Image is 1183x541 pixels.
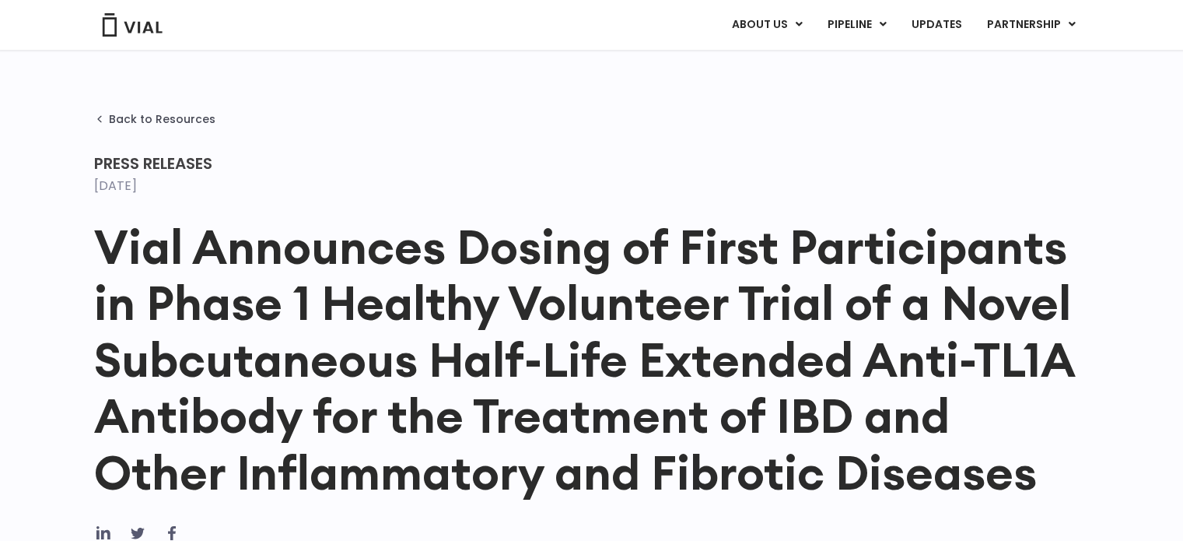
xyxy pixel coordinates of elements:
[899,12,974,38] a: UPDATES
[975,12,1088,38] a: PARTNERSHIPMenu Toggle
[815,12,898,38] a: PIPELINEMenu Toggle
[719,12,814,38] a: ABOUT USMenu Toggle
[94,219,1090,501] h1: Vial Announces Dosing of First Participants in Phase 1 Healthy Volunteer Trial of a Novel Subcuta...
[101,13,163,37] img: Vial Logo
[109,113,215,125] span: Back to Resources
[94,113,215,125] a: Back to Resources
[94,153,212,174] span: Press Releases
[94,177,137,195] time: [DATE]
